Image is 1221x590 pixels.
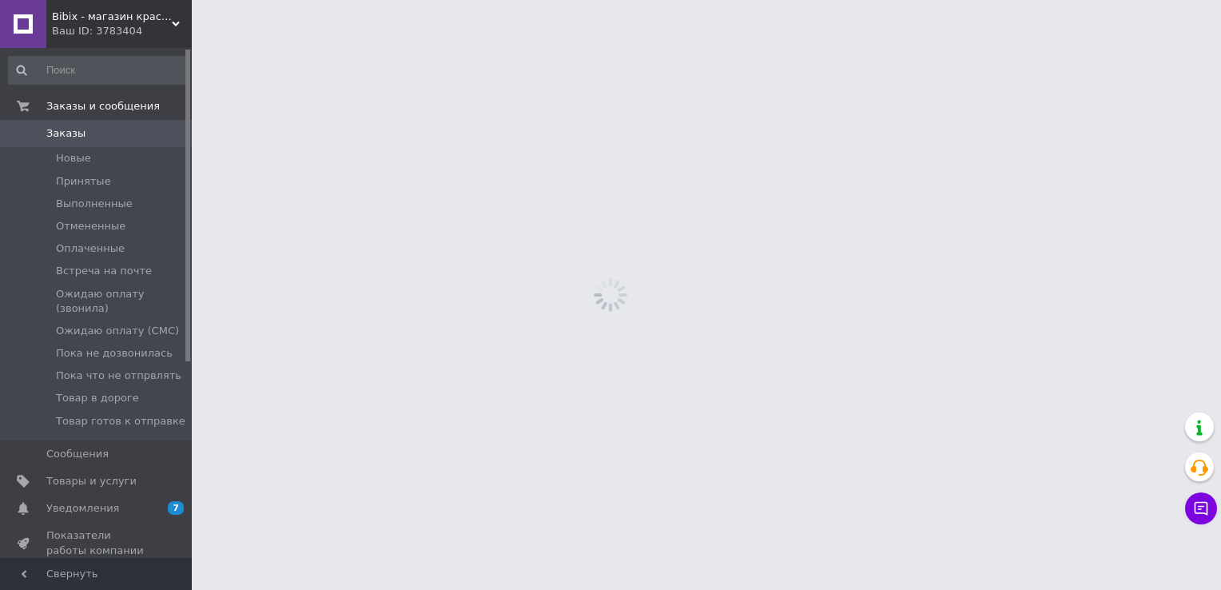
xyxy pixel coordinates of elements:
[56,197,133,211] span: Выполненные
[46,474,137,488] span: Товары и услуги
[52,24,192,38] div: Ваш ID: 3783404
[56,151,91,165] span: Новые
[52,10,172,24] span: Bibix - магазин красоты
[56,324,179,338] span: Ожидаю оплату (СМС)
[1185,492,1217,524] button: Чат с покупателем
[56,264,152,278] span: Встреча на почте
[8,56,189,85] input: Поиск
[46,99,160,114] span: Заказы и сообщения
[56,287,187,316] span: Ожидаю оплату (звонила)
[46,501,119,516] span: Уведомления
[56,369,181,383] span: Пока что не отпрвлять
[168,501,184,515] span: 7
[46,447,109,461] span: Сообщения
[56,174,111,189] span: Принятые
[56,241,125,256] span: Оплаченные
[56,391,139,405] span: Товар в дороге
[56,346,173,361] span: Пока не дозвонилась
[56,219,125,233] span: Отмененные
[46,126,86,141] span: Заказы
[56,414,185,429] span: Товар готов к отправке
[46,528,148,557] span: Показатели работы компании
